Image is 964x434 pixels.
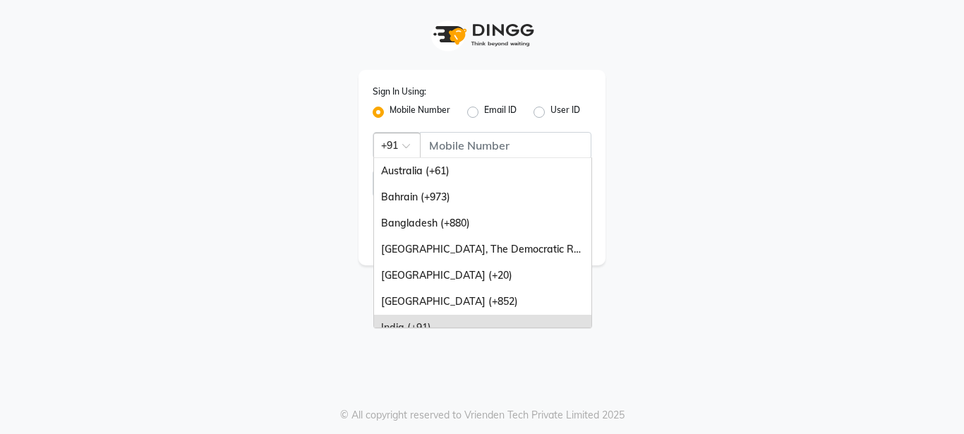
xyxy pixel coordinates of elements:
[374,315,591,341] div: India (+91)
[374,236,591,263] div: [GEOGRAPHIC_DATA], The Democratic Republic Of The (+243)
[484,104,517,121] label: Email ID
[374,158,591,184] div: Australia (+61)
[373,170,560,197] input: Username
[373,85,426,98] label: Sign In Using:
[550,104,580,121] label: User ID
[374,184,591,210] div: Bahrain (+973)
[426,14,538,56] img: logo1.svg
[373,157,592,328] ng-dropdown-panel: Options list
[390,104,450,121] label: Mobile Number
[374,289,591,315] div: [GEOGRAPHIC_DATA] (+852)
[374,210,591,236] div: Bangladesh (+880)
[374,263,591,289] div: [GEOGRAPHIC_DATA] (+20)
[420,132,591,159] input: Username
